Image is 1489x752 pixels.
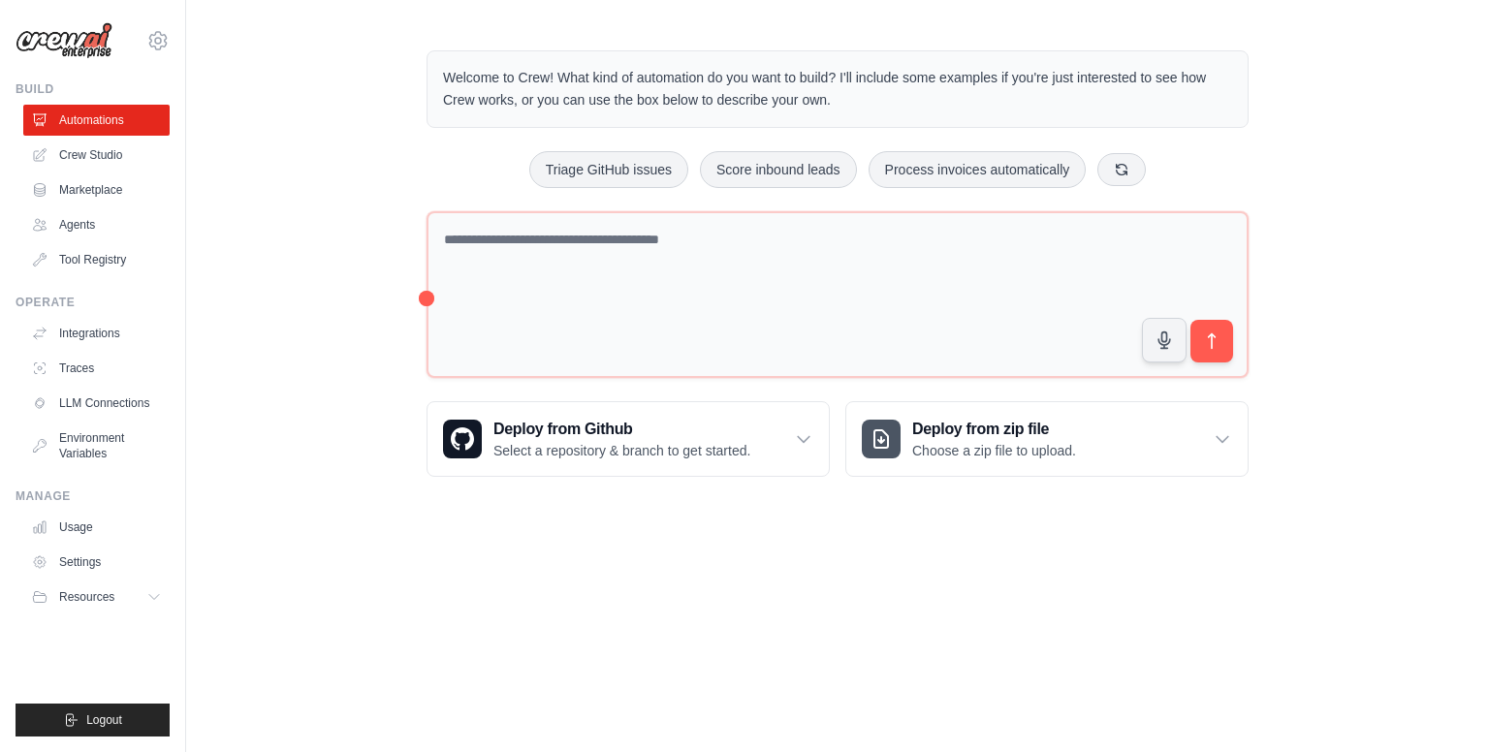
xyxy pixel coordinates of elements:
[443,67,1232,111] p: Welcome to Crew! What kind of automation do you want to build? I'll include some examples if you'...
[16,81,170,97] div: Build
[23,547,170,578] a: Settings
[23,353,170,384] a: Traces
[529,151,688,188] button: Triage GitHub issues
[23,105,170,136] a: Automations
[16,295,170,310] div: Operate
[23,244,170,275] a: Tool Registry
[23,423,170,469] a: Environment Variables
[23,174,170,205] a: Marketplace
[23,209,170,240] a: Agents
[23,140,170,171] a: Crew Studio
[59,589,114,605] span: Resources
[23,388,170,419] a: LLM Connections
[16,22,112,59] img: Logo
[86,712,122,728] span: Logout
[23,581,170,612] button: Resources
[700,151,857,188] button: Score inbound leads
[16,704,170,736] button: Logout
[23,512,170,543] a: Usage
[493,441,750,460] p: Select a repository & branch to get started.
[493,418,750,441] h3: Deploy from Github
[912,418,1076,441] h3: Deploy from zip file
[869,151,1087,188] button: Process invoices automatically
[23,318,170,349] a: Integrations
[16,488,170,504] div: Manage
[912,441,1076,460] p: Choose a zip file to upload.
